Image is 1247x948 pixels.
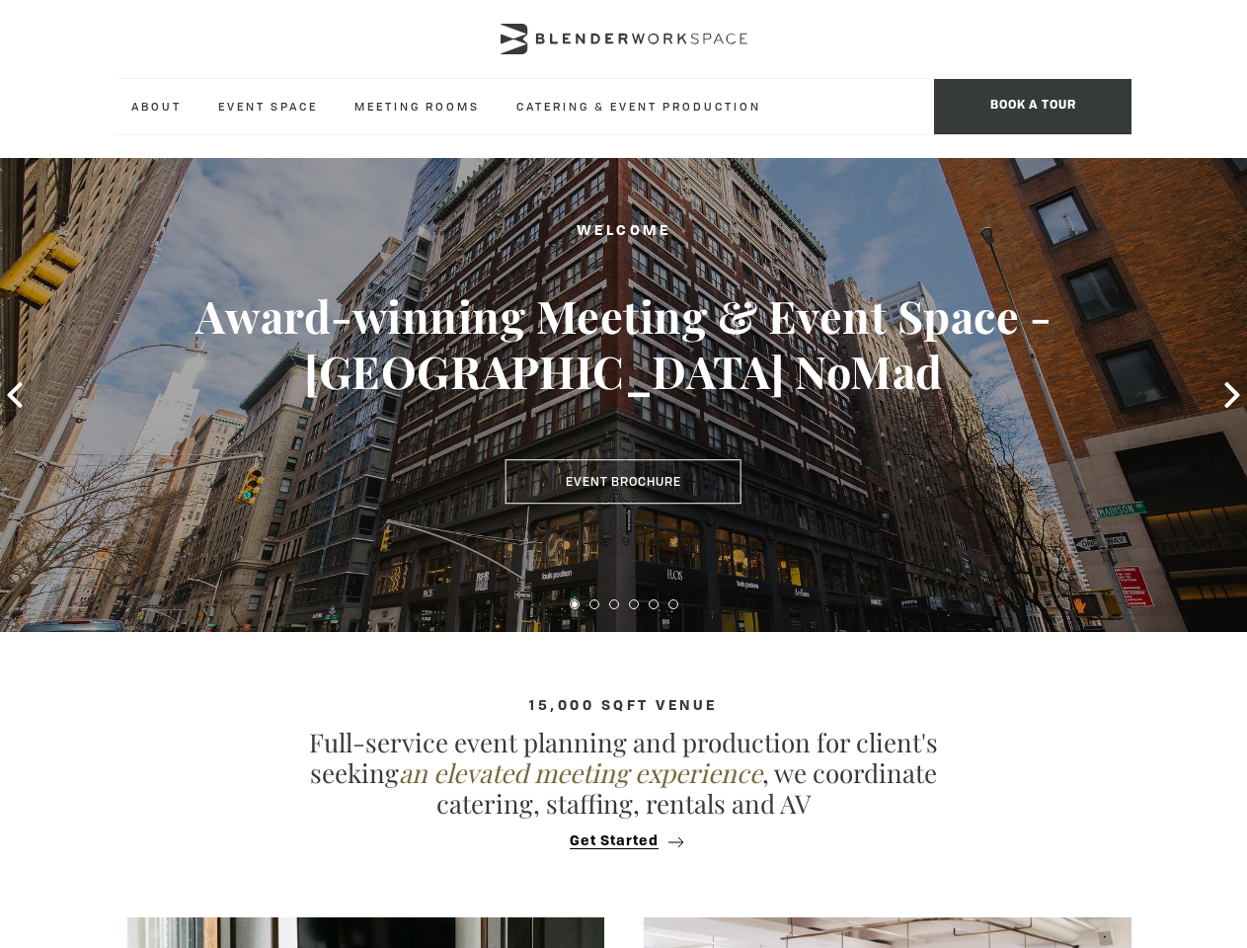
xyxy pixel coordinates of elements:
[116,79,197,133] a: About
[501,79,777,133] a: Catering & Event Production
[339,79,496,133] a: Meeting Rooms
[202,79,334,133] a: Event Space
[62,219,1185,244] h2: Welcome
[116,698,1131,714] h4: 15,000 sqft venue
[62,288,1185,399] h3: Award-winning Meeting & Event Space - [GEOGRAPHIC_DATA] NoMad
[570,834,659,849] span: Get Started
[399,755,762,790] em: an elevated meeting experience
[278,727,970,820] p: Full-service event planning and production for client's seeking , we coordinate catering, staffin...
[564,832,683,850] button: Get Started
[506,459,741,505] a: Event Brochure
[934,79,1131,134] span: Book a tour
